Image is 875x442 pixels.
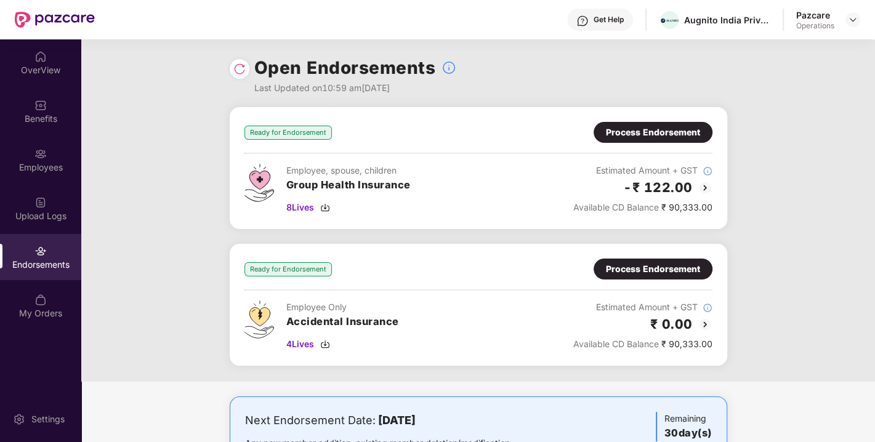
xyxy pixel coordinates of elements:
div: ₹ 90,333.00 [573,201,712,214]
h1: Open Endorsements [254,54,436,81]
img: svg+xml;base64,PHN2ZyBpZD0iVXBsb2FkX0xvZ3MiIGRhdGEtbmFtZT0iVXBsb2FkIExvZ3MiIHhtbG5zPSJodHRwOi8vd3... [34,196,47,209]
img: svg+xml;base64,PHN2ZyBpZD0iQmFjay0yMHgyMCIgeG1sbnM9Imh0dHA6Ly93d3cudzMub3JnLzIwMDAvc3ZnIiB3aWR0aD... [698,180,712,195]
div: Employee Only [286,300,399,314]
img: svg+xml;base64,PHN2ZyBpZD0iSGVscC0zMngzMiIgeG1sbnM9Imh0dHA6Ly93d3cudzMub3JnLzIwMDAvc3ZnIiB3aWR0aD... [576,15,589,27]
span: Available CD Balance [573,339,659,349]
div: Employee, spouse, children [286,164,411,177]
div: Process Endorsement [606,126,700,139]
h2: -₹ 122.00 [623,177,693,198]
div: ₹ 90,333.00 [573,337,712,351]
b: [DATE] [378,414,416,427]
img: svg+xml;base64,PHN2ZyB4bWxucz0iaHR0cDovL3d3dy53My5vcmcvMjAwMC9zdmciIHdpZHRoPSI0Ny43MTQiIGhlaWdodD... [244,164,274,202]
img: svg+xml;base64,PHN2ZyBpZD0iSG9tZSIgeG1sbnM9Imh0dHA6Ly93d3cudzMub3JnLzIwMDAvc3ZnIiB3aWR0aD0iMjAiIG... [34,50,47,63]
img: New Pazcare Logo [15,12,95,28]
h2: ₹ 0.00 [650,314,693,334]
h3: Group Health Insurance [286,177,411,193]
img: svg+xml;base64,PHN2ZyBpZD0iRW5kb3JzZW1lbnRzIiB4bWxucz0iaHR0cDovL3d3dy53My5vcmcvMjAwMC9zdmciIHdpZH... [34,245,47,257]
div: Ready for Endorsement [244,262,332,276]
img: svg+xml;base64,PHN2ZyBpZD0iSW5mb18tXzMyeDMyIiBkYXRhLW5hbWU9IkluZm8gLSAzMngzMiIgeG1sbnM9Imh0dHA6Ly... [703,166,712,176]
div: Ready for Endorsement [244,126,332,140]
img: svg+xml;base64,PHN2ZyBpZD0iRG93bmxvYWQtMzJ4MzIiIHhtbG5zPSJodHRwOi8vd3d3LnczLm9yZy8yMDAwL3N2ZyIgd2... [320,339,330,349]
div: Process Endorsement [606,262,700,276]
img: svg+xml;base64,PHN2ZyBpZD0iQmFjay0yMHgyMCIgeG1sbnM9Imh0dHA6Ly93d3cudzMub3JnLzIwMDAvc3ZnIiB3aWR0aD... [698,317,712,332]
div: Operations [796,21,834,31]
div: Remaining [656,412,712,441]
span: 8 Lives [286,201,314,214]
div: Pazcare [796,9,834,21]
div: Estimated Amount + GST [573,164,712,177]
img: svg+xml;base64,PHN2ZyBpZD0iSW5mb18tXzMyeDMyIiBkYXRhLW5hbWU9IkluZm8gLSAzMngzMiIgeG1sbnM9Imh0dHA6Ly... [703,303,712,313]
span: 4 Lives [286,337,314,351]
img: svg+xml;base64,PHN2ZyBpZD0iU2V0dGluZy0yMHgyMCIgeG1sbnM9Imh0dHA6Ly93d3cudzMub3JnLzIwMDAvc3ZnIiB3aW... [13,413,25,425]
img: svg+xml;base64,PHN2ZyBpZD0iTXlfT3JkZXJzIiBkYXRhLW5hbWU9Ik15IE9yZGVycyIgeG1sbnM9Imh0dHA6Ly93d3cudz... [34,294,47,306]
h3: 30 day(s) [664,425,712,441]
img: svg+xml;base64,PHN2ZyBpZD0iQmVuZWZpdHMiIHhtbG5zPSJodHRwOi8vd3d3LnczLm9yZy8yMDAwL3N2ZyIgd2lkdGg9Ij... [34,99,47,111]
img: Augnito%20Logotype%20with%20logomark-8.png [661,18,679,23]
h3: Accidental Insurance [286,314,399,330]
img: svg+xml;base64,PHN2ZyBpZD0iSW5mb18tXzMyeDMyIiBkYXRhLW5hbWU9IkluZm8gLSAzMngzMiIgeG1sbnM9Imh0dHA6Ly... [442,60,456,75]
img: svg+xml;base64,PHN2ZyBpZD0iRHJvcGRvd24tMzJ4MzIiIHhtbG5zPSJodHRwOi8vd3d3LnczLm9yZy8yMDAwL3N2ZyIgd2... [848,15,858,25]
div: Get Help [594,15,624,25]
img: svg+xml;base64,PHN2ZyBpZD0iRW1wbG95ZWVzIiB4bWxucz0iaHR0cDovL3d3dy53My5vcmcvMjAwMC9zdmciIHdpZHRoPS... [34,148,47,160]
span: Available CD Balance [573,202,659,212]
div: Next Endorsement Date: [245,412,549,429]
div: Estimated Amount + GST [573,300,712,314]
div: Augnito India Private Limited [684,14,770,26]
div: Last Updated on 10:59 am[DATE] [254,81,457,95]
img: svg+xml;base64,PHN2ZyB4bWxucz0iaHR0cDovL3d3dy53My5vcmcvMjAwMC9zdmciIHdpZHRoPSI0OS4zMjEiIGhlaWdodD... [244,300,274,339]
img: svg+xml;base64,PHN2ZyBpZD0iRG93bmxvYWQtMzJ4MzIiIHhtbG5zPSJodHRwOi8vd3d3LnczLm9yZy8yMDAwL3N2ZyIgd2... [320,203,330,212]
div: Settings [28,413,68,425]
img: svg+xml;base64,PHN2ZyBpZD0iUmVsb2FkLTMyeDMyIiB4bWxucz0iaHR0cDovL3d3dy53My5vcmcvMjAwMC9zdmciIHdpZH... [233,63,246,75]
